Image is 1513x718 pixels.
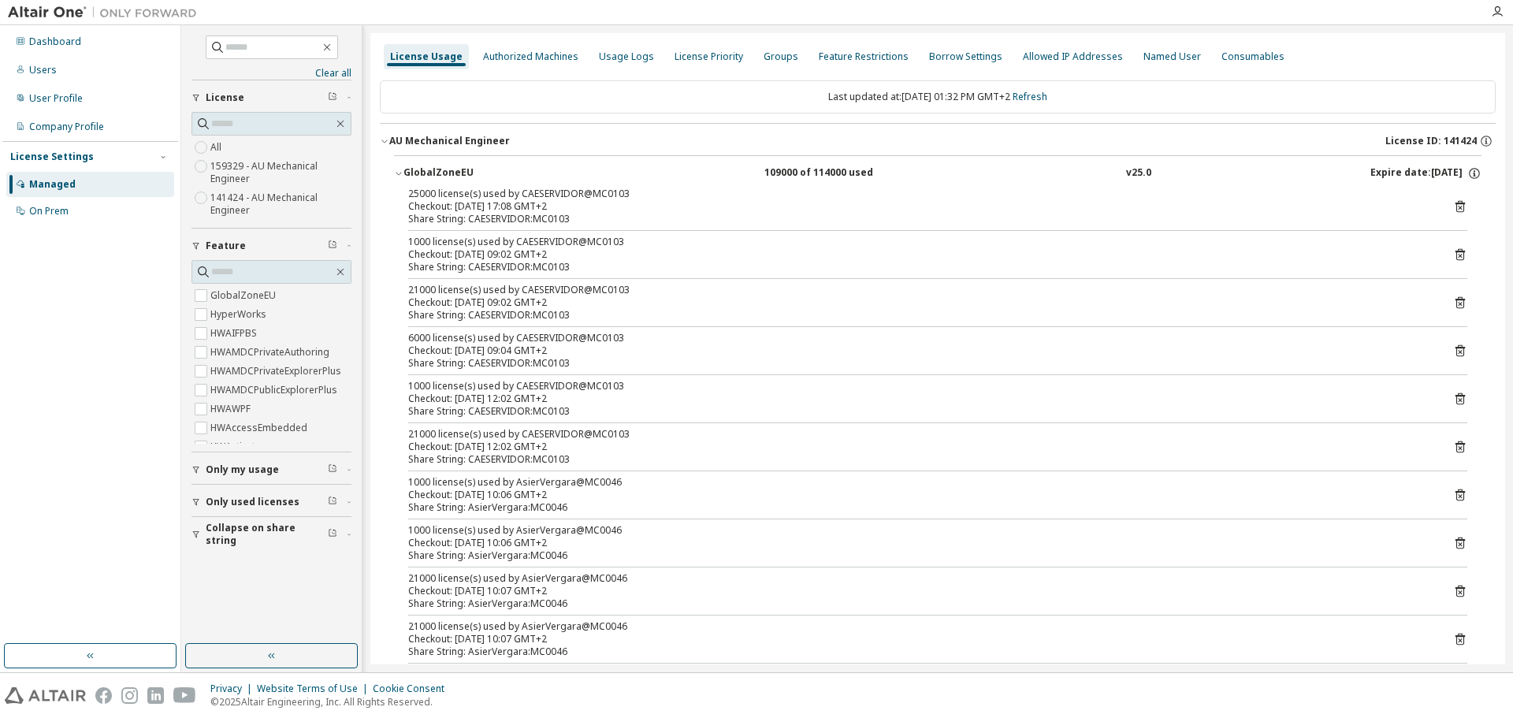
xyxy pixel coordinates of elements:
div: Borrow Settings [929,50,1002,63]
div: 21000 license(s) used by AsierVergara@MC0046 [408,572,1429,585]
a: Refresh [1013,90,1047,103]
div: 109000 of 114000 used [764,166,906,180]
div: Share String: CAESERVIDOR:MC0103 [408,213,1429,225]
div: Checkout: [DATE] 09:04 GMT+2 [408,344,1429,357]
div: Checkout: [DATE] 10:07 GMT+2 [408,633,1429,645]
div: Checkout: [DATE] 10:06 GMT+2 [408,489,1429,501]
button: Collapse on share string [191,517,351,552]
label: HWActivate [210,437,264,456]
label: GlobalZoneEU [210,286,279,305]
img: altair_logo.svg [5,687,86,704]
div: Checkout: [DATE] 09:02 GMT+2 [408,296,1429,309]
img: instagram.svg [121,687,138,704]
div: Checkout: [DATE] 12:02 GMT+2 [408,392,1429,405]
span: Collapse on share string [206,522,328,547]
div: 21000 license(s) used by CAESERVIDOR@MC0103 [408,428,1429,441]
label: 141424 - AU Mechanical Engineer [210,188,351,220]
button: Only used licenses [191,485,351,519]
div: GlobalZoneEU [403,166,545,180]
div: Feature Restrictions [819,50,909,63]
label: HWAIFPBS [210,324,260,343]
div: Share String: CAESERVIDOR:MC0103 [408,309,1429,322]
p: © 2025 Altair Engineering, Inc. All Rights Reserved. [210,695,454,709]
div: Share String: CAESERVIDOR:MC0103 [408,357,1429,370]
label: HyperWorks [210,305,270,324]
div: Share String: CAESERVIDOR:MC0103 [408,405,1429,418]
div: 1000 license(s) used by AsierVergara@MC0046 [408,476,1429,489]
span: Feature [206,240,246,252]
div: 1000 license(s) used by AsierVergara@MC0046 [408,524,1429,537]
span: License ID: 141424 [1385,135,1477,147]
span: Only used licenses [206,496,299,508]
label: HWAMDCPrivateExplorerPlus [210,362,344,381]
div: Website Terms of Use [257,683,373,695]
div: 6000 license(s) used by CAESERVIDOR@MC0103 [408,332,1429,344]
div: 25000 license(s) used by CAESERVIDOR@MC0103 [408,188,1429,200]
div: Allowed IP Addresses [1023,50,1123,63]
div: Named User [1143,50,1201,63]
div: Dashboard [29,35,81,48]
img: youtube.svg [173,687,196,704]
button: Only my usage [191,452,351,487]
div: Authorized Machines [483,50,578,63]
div: Groups [764,50,798,63]
div: v25.0 [1126,166,1151,180]
a: Clear all [191,67,351,80]
div: Checkout: [DATE] 17:08 GMT+2 [408,200,1429,213]
label: All [210,138,225,157]
span: License [206,91,244,104]
div: Share String: AsierVergara:MC0046 [408,597,1429,610]
div: Cookie Consent [373,683,454,695]
div: Share String: AsierVergara:MC0046 [408,645,1429,658]
span: Clear filter [328,91,337,104]
div: 21000 license(s) used by CAESERVIDOR@MC0103 [408,284,1429,296]
span: Clear filter [328,240,337,252]
div: Checkout: [DATE] 10:07 GMT+2 [408,585,1429,597]
div: Share String: AsierVergara:MC0046 [408,549,1429,562]
div: Last updated at: [DATE] 01:32 PM GMT+2 [380,80,1496,113]
div: Share String: CAESERVIDOR:MC0103 [408,261,1429,273]
div: 21000 license(s) used by AsierVergara@MC0046 [408,620,1429,633]
label: HWAMDCPrivateAuthoring [210,343,333,362]
span: Clear filter [328,496,337,508]
div: User Profile [29,92,83,105]
button: GlobalZoneEU109000 of 114000 usedv25.0Expire date:[DATE] [394,156,1481,191]
div: Company Profile [29,121,104,133]
span: Clear filter [328,463,337,476]
label: HWAMDCPublicExplorerPlus [210,381,340,400]
div: License Priority [675,50,743,63]
div: Expire date: [DATE] [1370,166,1481,180]
div: Managed [29,178,76,191]
div: Share String: CAESERVIDOR:MC0103 [408,453,1429,466]
label: HWAWPF [210,400,254,419]
div: Checkout: [DATE] 09:02 GMT+2 [408,248,1429,261]
div: Users [29,64,57,76]
button: Feature [191,229,351,263]
div: Privacy [210,683,257,695]
div: On Prem [29,205,69,218]
div: Checkout: [DATE] 10:06 GMT+2 [408,537,1429,549]
div: 1000 license(s) used by CAESERVIDOR@MC0103 [408,380,1429,392]
div: Checkout: [DATE] 12:02 GMT+2 [408,441,1429,453]
img: facebook.svg [95,687,112,704]
div: Consumables [1221,50,1284,63]
label: 159329 - AU Mechanical Engineer [210,157,351,188]
label: HWAccessEmbedded [210,419,310,437]
button: License [191,80,351,115]
div: Share String: AsierVergara:MC0046 [408,501,1429,514]
img: Altair One [8,5,205,20]
div: AU Mechanical Engineer [389,135,510,147]
button: AU Mechanical EngineerLicense ID: 141424 [380,124,1496,158]
div: 1000 license(s) used by CAESERVIDOR@MC0103 [408,236,1429,248]
div: Usage Logs [599,50,654,63]
div: License Settings [10,151,94,163]
div: License Usage [390,50,463,63]
span: Clear filter [328,528,337,541]
span: Only my usage [206,463,279,476]
img: linkedin.svg [147,687,164,704]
